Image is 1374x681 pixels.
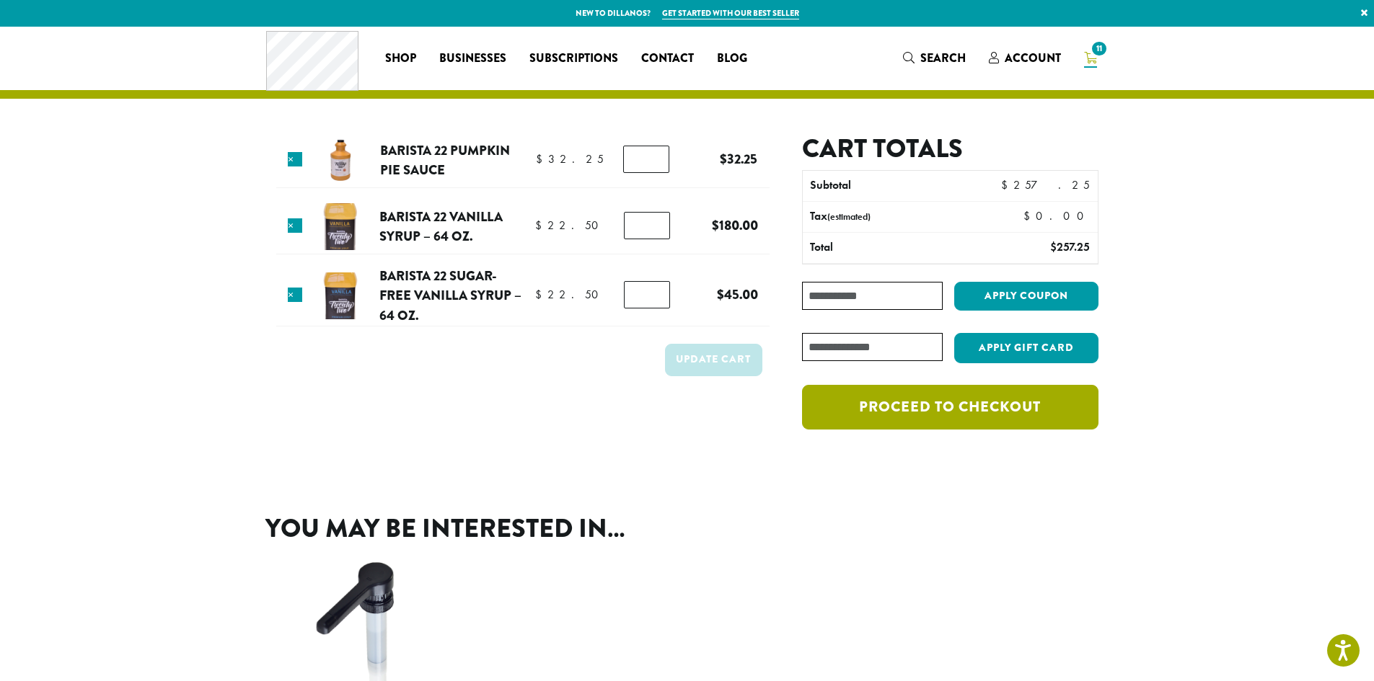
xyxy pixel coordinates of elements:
span: $ [717,285,724,304]
bdi: 45.00 [717,285,758,304]
th: Tax [803,202,1011,232]
bdi: 180.00 [712,215,758,235]
input: Product quantity [624,212,670,239]
span: $ [720,149,727,169]
bdi: 22.50 [535,287,605,302]
span: Search [920,50,966,66]
bdi: 257.25 [1001,177,1090,192]
h2: Cart totals [802,133,1098,164]
bdi: 32.25 [720,149,757,169]
img: Barista 22 Sugar-Free Vanilla Syrup - 64 oz. [317,272,364,319]
input: Product quantity [624,281,670,308]
a: Barista 22 Sugar-Free Vanilla Syrup – 64 oz. [379,266,521,325]
a: Remove this item [288,152,302,166]
th: Total [803,233,979,263]
a: Remove this item [288,218,302,233]
bdi: 257.25 [1050,239,1090,254]
bdi: 32.25 [536,151,604,166]
span: $ [1001,177,1013,192]
button: Update cart [665,344,762,376]
span: Shop [385,50,416,68]
span: $ [1050,239,1057,254]
th: Subtotal [803,171,979,201]
span: Subscriptions [529,50,618,68]
a: Remove this item [288,288,302,302]
span: Account [1005,50,1061,66]
span: $ [1023,208,1036,223]
span: Contact [641,50,694,68]
a: Barista 22 Vanilla Syrup – 64 oz. [379,207,503,246]
button: Apply Gift Card [954,333,1098,363]
span: Businesses [439,50,506,68]
a: Shop [374,47,428,70]
h2: You may be interested in… [265,513,1109,544]
a: Get started with our best seller [662,7,799,19]
img: Barista 22 Vanilla Syrup - 64 oz. [317,203,364,250]
bdi: 22.50 [535,218,605,233]
span: Blog [717,50,747,68]
span: $ [535,218,547,233]
img: Barista 22 Pumpkin Pie Sauce [317,137,364,184]
span: $ [712,215,719,235]
bdi: 0.00 [1023,208,1091,223]
span: $ [535,287,547,302]
button: Apply coupon [954,282,1098,311]
small: (estimated) [827,210,871,223]
a: Proceed to checkout [802,385,1098,429]
a: Barista 22 Pumpkin Pie Sauce [380,141,510,180]
input: Product quantity [623,146,669,173]
span: $ [536,151,548,166]
span: 11 [1089,39,1109,58]
a: Search [891,46,977,70]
